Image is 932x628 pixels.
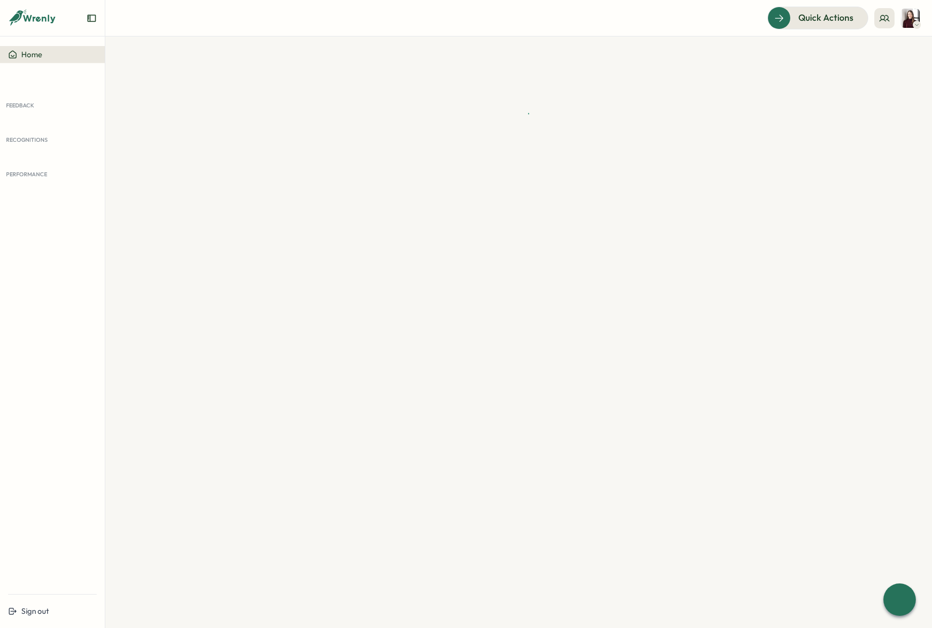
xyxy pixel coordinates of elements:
span: Sign out [21,606,49,616]
span: Home [21,50,42,59]
button: Quick Actions [767,7,868,29]
img: Sanna Tietjen [901,9,920,28]
button: Expand sidebar [87,13,97,23]
span: Quick Actions [798,11,854,24]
